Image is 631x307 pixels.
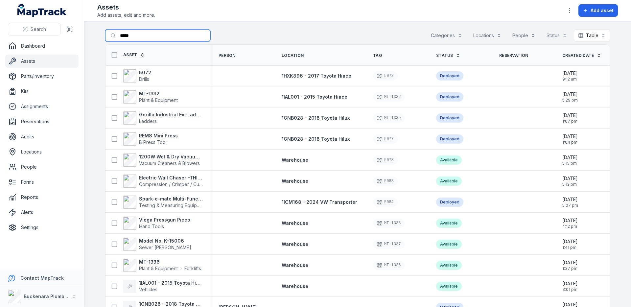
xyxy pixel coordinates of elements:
span: [DATE] [562,217,578,224]
span: Plant & Equipment [139,97,178,103]
span: Asset [123,52,137,58]
h2: Assets [97,3,155,12]
span: 3:01 pm [562,287,578,292]
span: Sewer [PERSON_NAME] [139,245,191,250]
a: 1HXK896 - 2017 Toyota Hiace [282,73,351,79]
strong: Buckenara Plumbing Gas & Electrical [24,294,110,299]
div: Available [436,219,462,228]
a: Status [436,53,460,58]
a: REMS Mini PressB Press Tool [123,132,178,146]
a: Settings [5,221,79,234]
a: Viega Pressgun PiccoHand Tools [123,217,190,230]
time: 04/09/2025, 5:07:22 pm [562,196,578,208]
span: Vehicles [139,287,157,292]
span: Search [31,26,46,33]
a: Alerts [5,206,79,219]
span: [DATE] [562,196,578,203]
span: 4:12 pm [562,224,578,229]
span: [DATE] [562,91,578,98]
span: 9:12 am [562,77,578,82]
a: 5072Drills [123,69,151,83]
button: Search [8,23,61,35]
div: Available [436,155,462,165]
div: MT-1332 [373,92,405,102]
span: Warehouse [282,283,308,289]
span: 5:12 pm [562,182,578,187]
div: Deployed [436,71,463,81]
strong: MT-1336 [139,259,201,265]
span: Testing & Measuring Equipment [139,202,207,208]
div: Available [436,240,462,249]
span: Vacuum Cleaners & Blowers [139,160,200,166]
a: 1200W Wet & Dry Vacuum CleanerVacuum Cleaners & Blowers [123,153,203,167]
div: Available [436,177,462,186]
span: 5:29 pm [562,98,578,103]
span: Warehouse [282,178,308,184]
span: Status [436,53,453,58]
strong: 5072 [139,69,151,76]
time: 17/09/2025, 5:29:23 pm [562,91,578,103]
time: 18/09/2025, 9:12:58 am [562,70,578,82]
button: Categories [427,29,466,42]
span: Plant & Equipment [139,265,178,272]
a: 1IAL001 - 2015 Toyota Hiace [282,94,347,100]
strong: Electric Wall Chaser -THIS BELONGS TO [PERSON_NAME] PERSONALLY [139,175,203,181]
a: Assignments [5,100,79,113]
span: [DATE] [562,133,578,140]
time: 30/07/2025, 1:41:31 pm [562,238,578,250]
div: Deployed [436,134,463,144]
span: Location [282,53,304,58]
strong: MT-1332 [139,90,178,97]
span: 1GNB028 - 2018 Toyota Hilux [282,115,350,121]
span: 1:07 pm [562,119,578,124]
a: 1GNB028 - 2018 Toyota Hilux [282,136,350,142]
button: Status [542,29,571,42]
a: Reservations [5,115,79,128]
button: Add asset [578,4,618,17]
a: 1IAL001 - 2015 Toyota HiaceVehicles [123,280,203,293]
span: 1:04 pm [562,140,578,145]
span: [DATE] [562,238,578,245]
a: Model No. K-15006Sewer [PERSON_NAME] [123,238,191,251]
a: Reports [5,191,79,204]
a: Gorilla Industrial Ext LadderLadders [123,111,203,125]
a: MT-1336Plant & EquipmentForklifts [123,259,201,272]
a: MapTrack [17,4,67,17]
a: Audits [5,130,79,143]
span: [DATE] [562,70,578,77]
a: People [5,160,79,174]
span: 1:41 pm [562,245,578,250]
a: Warehouse [282,157,308,163]
div: 5083 [373,177,398,186]
a: Kits [5,85,79,98]
span: Add assets, edit and more. [97,12,155,18]
a: 1ICM168 - 2024 VW Transporter [282,199,357,205]
a: Created Date [562,53,601,58]
div: MT-1338 [373,219,405,228]
div: Available [436,282,462,291]
span: Drills [139,76,149,82]
div: 5072 [373,71,398,81]
span: Forklifts [184,265,201,272]
a: Spark-e-mate Multi-Function Electrical Installation Safety TesterTesting & Measuring Equipment [123,196,203,209]
strong: 1200W Wet & Dry Vacuum Cleaner [139,153,203,160]
span: [DATE] [562,154,578,161]
a: Warehouse [282,241,308,248]
div: MT-1337 [373,240,405,249]
span: [DATE] [562,280,578,287]
a: MT-1332Plant & Equipment [123,90,178,104]
time: 04/09/2025, 5:15:52 pm [562,154,578,166]
a: Parts/Inventory [5,70,79,83]
span: Add asset [591,7,614,14]
div: 5077 [373,134,398,144]
span: B Press Tool [139,139,167,145]
strong: REMS Mini Press [139,132,178,139]
strong: Contact MapTrack [20,275,64,281]
time: 11/09/2025, 1:04:29 pm [562,133,578,145]
a: Warehouse [282,262,308,269]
